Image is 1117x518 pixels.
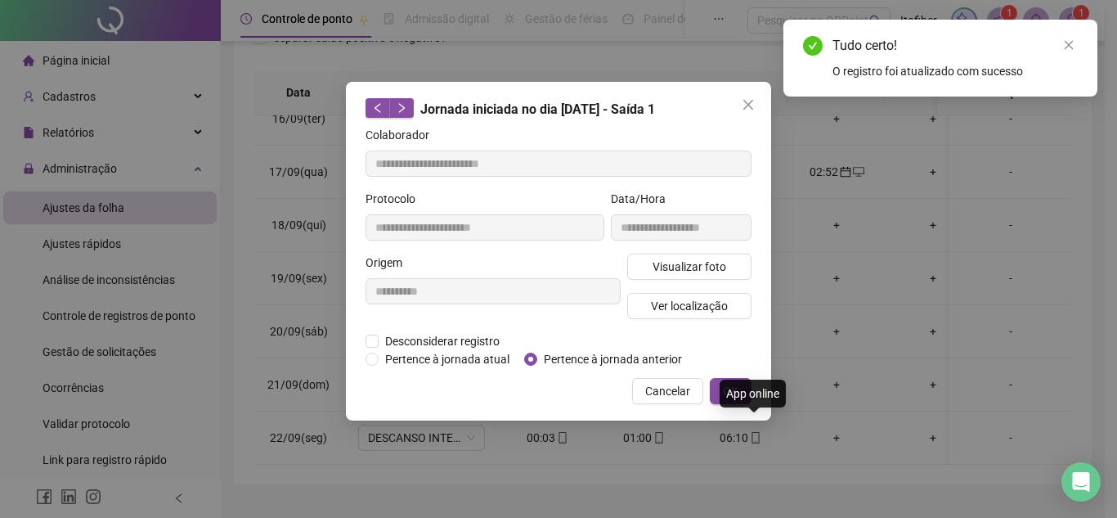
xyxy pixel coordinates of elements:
label: Origem [366,254,413,272]
span: Pertence à jornada anterior [537,350,689,368]
button: right [389,98,414,118]
span: Ver localização [651,297,728,315]
span: right [396,102,407,114]
button: Visualizar foto [627,254,751,280]
label: Colaborador [366,126,440,144]
div: Tudo certo! [832,36,1078,56]
div: App online [720,380,786,408]
span: Pertence à jornada atual [379,350,516,368]
button: OK [710,378,751,404]
div: O registro foi atualizado com sucesso [832,62,1078,80]
button: Ver localização [627,293,751,319]
a: Close [1060,36,1078,54]
div: Open Intercom Messenger [1061,462,1101,502]
span: Cancelar [645,382,690,400]
span: left [372,102,384,114]
span: check-circle [803,36,823,56]
button: left [366,98,390,118]
label: Protocolo [366,190,426,208]
label: Data/Hora [611,190,676,208]
span: close [1063,39,1074,51]
span: close [742,98,755,111]
div: Jornada iniciada no dia [DATE] - Saída 1 [366,98,751,119]
span: Desconsiderar registro [379,332,506,350]
span: Visualizar foto [653,258,726,276]
button: Cancelar [632,378,703,404]
button: Close [735,92,761,118]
